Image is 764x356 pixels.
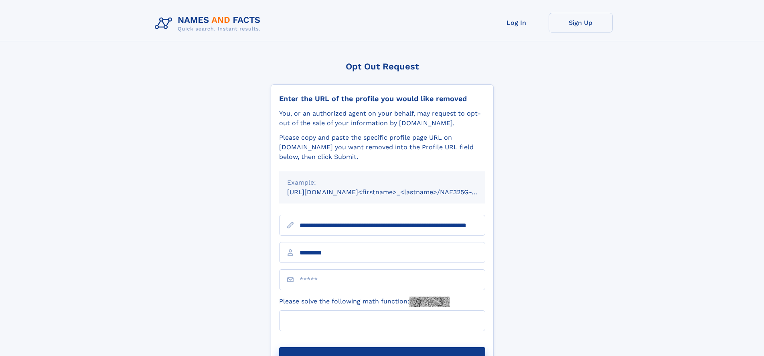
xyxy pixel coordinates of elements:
[279,94,485,103] div: Enter the URL of the profile you would like removed
[279,297,450,307] label: Please solve the following math function:
[152,13,267,35] img: Logo Names and Facts
[287,188,501,196] small: [URL][DOMAIN_NAME]<firstname>_<lastname>/NAF325G-xxxxxxxx
[549,13,613,33] a: Sign Up
[287,178,477,187] div: Example:
[279,109,485,128] div: You, or an authorized agent on your behalf, may request to opt-out of the sale of your informatio...
[484,13,549,33] a: Log In
[279,133,485,162] div: Please copy and paste the specific profile page URL on [DOMAIN_NAME] you want removed into the Pr...
[271,61,494,71] div: Opt Out Request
